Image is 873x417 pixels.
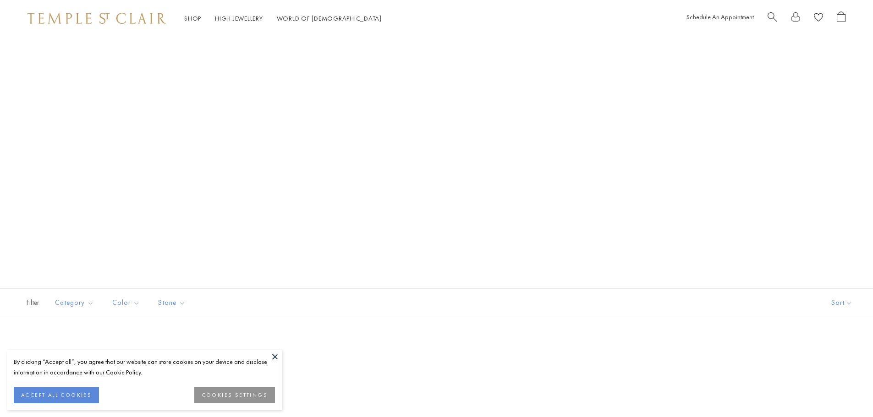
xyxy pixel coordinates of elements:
[686,13,754,21] a: Schedule An Appointment
[27,13,166,24] img: Temple St. Clair
[105,292,147,313] button: Color
[768,11,777,26] a: Search
[814,11,823,26] a: View Wishlist
[277,14,382,22] a: World of [DEMOGRAPHIC_DATA]World of [DEMOGRAPHIC_DATA]
[811,289,873,317] button: Show sort by
[14,387,99,403] button: ACCEPT ALL COOKIES
[151,292,192,313] button: Stone
[194,387,275,403] button: COOKIES SETTINGS
[108,297,147,309] span: Color
[154,297,192,309] span: Stone
[184,13,382,24] nav: Main navigation
[48,292,101,313] button: Category
[184,14,201,22] a: ShopShop
[50,297,101,309] span: Category
[837,11,846,26] a: Open Shopping Bag
[215,14,263,22] a: High JewelleryHigh Jewellery
[14,357,275,378] div: By clicking “Accept all”, you agree that our website can store cookies on your device and disclos...
[827,374,864,408] iframe: Gorgias live chat messenger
